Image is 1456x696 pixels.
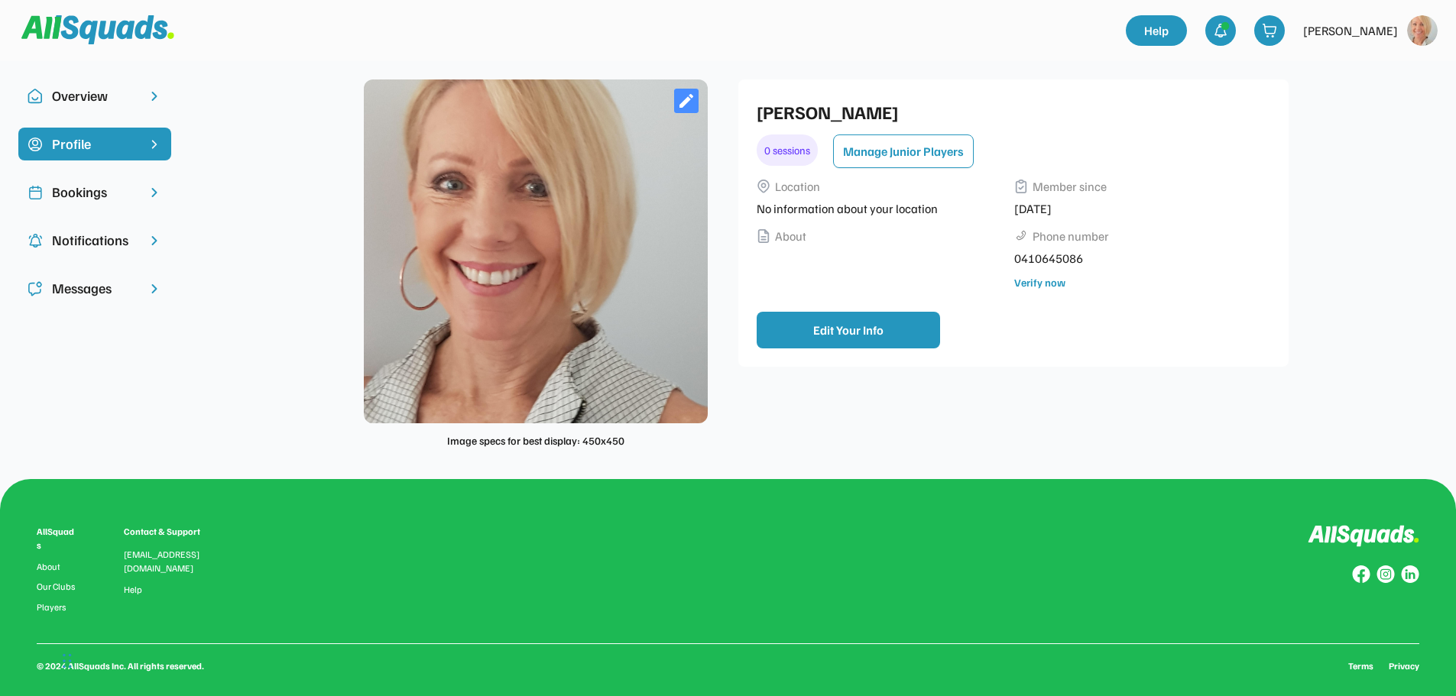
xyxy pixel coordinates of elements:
[1014,199,1263,218] div: [DATE]
[757,134,818,166] div: 0 sessions
[1033,227,1109,245] div: Phone number
[1401,565,1419,584] img: Group%20copy%206.svg
[147,89,162,104] img: chevron-right.svg
[757,312,940,348] button: Edit Your Info
[147,185,162,200] img: chevron-right.svg
[757,199,1005,218] div: No information about your location
[1348,659,1373,673] a: Terms
[1014,274,1065,290] div: Verify now
[28,137,43,152] img: Icon%20copy%2015.svg
[757,98,1263,125] div: [PERSON_NAME]
[124,548,219,575] div: [EMAIL_ADDRESS][DOMAIN_NAME]
[757,180,770,193] img: Vector%2011.svg
[147,233,162,248] img: chevron-right.svg
[21,15,174,44] img: Squad%20Logo.svg
[147,137,162,152] img: chevron-right%20copy%203.svg
[28,185,43,200] img: Icon%20copy%202.svg
[1308,525,1419,547] img: Logo%20inverted.svg
[1303,21,1398,40] div: [PERSON_NAME]
[52,86,138,106] div: Overview
[1033,177,1107,196] div: Member since
[28,89,43,104] img: Icon%20copy%2010.svg
[833,134,974,168] button: Manage Junior Players
[28,281,43,296] img: Icon%20copy%205.svg
[37,525,78,552] div: AllSquads
[124,525,219,539] div: Contact & Support
[37,562,78,572] a: About
[775,177,820,196] div: Location
[1213,23,1228,38] img: bell-03%20%281%29.svg
[37,602,78,613] a: Players
[1352,565,1370,584] img: Group%20copy%208.svg
[52,134,138,154] div: Profile
[37,659,204,673] div: © 2024 AllSquads Inc. All rights reserved.
[147,281,162,296] img: chevron-right.svg
[1262,23,1277,38] img: shopping-cart-01%20%281%29.svg
[757,229,770,243] img: Vector%2014.svg
[1126,15,1187,46] a: Help
[1389,659,1419,673] a: Privacy
[52,278,138,299] div: Messages
[1014,180,1028,193] img: Vector%2013.svg
[1407,15,1438,46] img: https%3A%2F%2F94044dc9e5d3b3599ffa5e2d56a015ce.cdn.bubble.io%2Ff1742519317743x998727961615542900%...
[28,233,43,248] img: Icon%20copy%204.svg
[1014,249,1263,267] div: 0410645086
[37,581,78,592] a: Our Clubs
[447,432,624,448] div: Image specs for best display: 450x450
[124,584,142,595] a: Help
[52,230,138,251] div: Notifications
[1377,565,1395,584] img: Group%20copy%207.svg
[52,182,138,202] div: Bookings
[775,227,806,245] div: About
